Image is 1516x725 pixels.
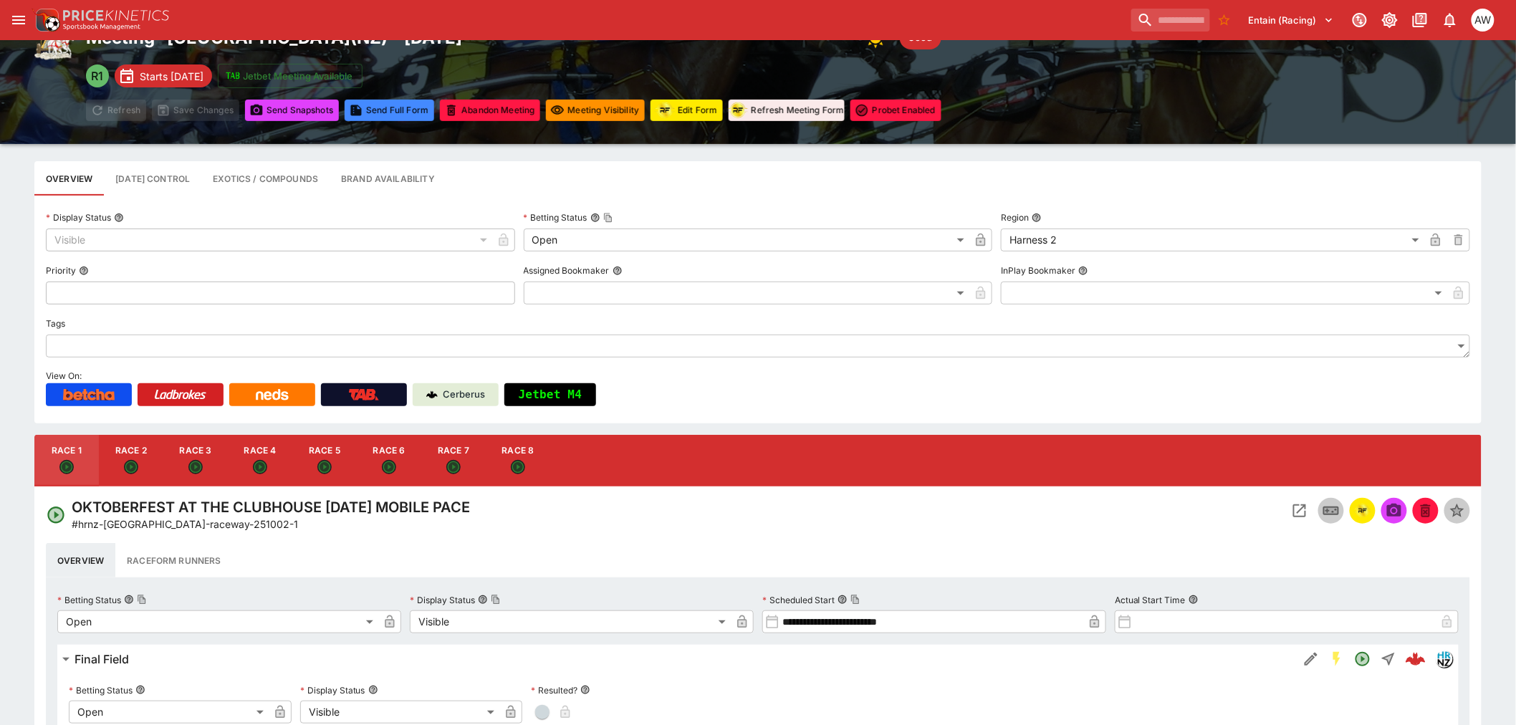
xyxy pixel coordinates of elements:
[99,435,163,486] button: Race 2
[1032,213,1042,223] button: Region
[1001,211,1029,224] p: Region
[1406,649,1426,669] div: e3b4174b-969f-491a-bc22-1b9e1b252a2f
[1472,9,1495,32] div: Amanda Whitta
[1377,7,1403,33] button: Toggle light/dark mode
[57,645,1298,673] button: Final Field
[1298,646,1324,672] button: Edit Detail
[1381,498,1407,524] span: Send Snapshot
[34,161,104,196] button: Base meeting details
[524,264,610,277] p: Assigned Bookmaker
[531,684,577,696] p: Resulted?
[63,10,169,21] img: PriceKinetics
[1407,7,1433,33] button: Documentation
[1189,595,1199,605] button: Actual Start Time
[613,266,623,276] button: Assigned Bookmaker
[546,100,645,121] button: Set all events in meeting to specified visibility
[188,460,203,474] svg: Open
[1213,9,1236,32] button: No Bookmarks
[115,543,232,577] button: Raceform Runners
[218,64,363,88] button: Jetbet Meeting Available
[1406,649,1426,669] img: logo-cerberus--red.svg
[1318,498,1344,524] button: Inplay
[421,435,486,486] button: Race 7
[253,460,267,474] svg: Open
[135,685,145,695] button: Betting Status
[46,229,492,251] div: Visible
[603,213,613,223] button: Copy To Clipboard
[154,389,206,400] img: Ladbrokes
[762,594,835,606] p: Scheduled Start
[1350,646,1376,672] button: Open
[46,543,115,577] button: Overview
[1437,7,1463,33] button: Notifications
[1287,498,1313,524] button: Open Event
[1354,503,1371,519] img: racingform.png
[32,6,60,34] img: PriceKinetics Logo
[1131,9,1210,32] input: search
[524,211,587,224] p: Betting Status
[491,595,501,605] button: Copy To Clipboard
[300,701,500,724] div: Visible
[1413,503,1439,517] span: Mark an event as closed and abandoned.
[330,161,446,196] button: Configure brand availability for the meeting
[63,389,115,400] img: Betcha
[46,317,65,330] p: Tags
[1324,646,1350,672] button: SGM Enabled
[850,595,860,605] button: Copy To Clipboard
[524,229,970,251] div: Open
[440,100,540,121] button: Mark all events in meeting as closed and abandoned.
[426,389,438,400] img: Cerberus
[729,100,845,121] button: Refresh Meeting Form
[75,652,129,667] h6: Final Field
[256,389,288,400] img: Neds
[1376,646,1401,672] button: Straight
[292,435,357,486] button: Race 5
[486,435,550,486] button: Race 8
[1240,9,1343,32] button: Select Tenant
[1001,264,1075,277] p: InPlay Bookmaker
[410,610,731,633] div: Visible
[443,388,486,402] p: Cerberus
[1401,645,1430,673] a: e3b4174b-969f-491a-bc22-1b9e1b252a2f
[1350,498,1376,524] button: racingform
[46,543,1470,577] div: basic tabs example
[1354,502,1371,519] div: racingform
[850,100,941,121] button: Toggle ProBet for every event in this meeting
[413,383,499,406] a: Cerberus
[317,460,332,474] svg: Open
[511,460,525,474] svg: Open
[349,389,379,400] img: TabNZ
[382,460,396,474] svg: Open
[1354,650,1371,668] svg: Open
[226,69,240,83] img: jetbet-logo.svg
[46,211,111,224] p: Display Status
[1467,4,1499,36] button: Amanda Whitta
[114,213,124,223] button: Display Status
[651,100,723,121] button: Update RacingForm for all races in this meeting
[137,595,147,605] button: Copy To Clipboard
[357,435,421,486] button: Race 6
[1444,498,1470,524] button: Set Featured Event
[410,594,475,606] p: Display Status
[72,498,470,517] h4: OKTOBERFEST AT THE CLUBHOUSE [DATE] MOBILE PACE
[504,383,596,406] button: Jetbet M4
[580,685,590,695] button: Resulted?
[163,435,228,486] button: Race 3
[72,517,298,532] p: Copy To Clipboard
[368,685,378,695] button: Display Status
[228,435,292,486] button: Race 4
[79,266,89,276] button: Priority
[34,435,99,486] button: Race 1
[124,595,134,605] button: Betting StatusCopy To Clipboard
[300,684,365,696] p: Display Status
[245,100,339,121] button: Send Snapshots
[34,24,75,64] img: harness_racing.png
[6,7,32,33] button: open drawer
[728,100,748,120] div: racingform
[478,595,488,605] button: Display StatusCopy To Clipboard
[69,701,269,724] div: Open
[1436,650,1453,668] div: hrnz
[1347,7,1373,33] button: Connected to PK
[1436,651,1452,667] img: hrnz
[838,595,848,605] button: Scheduled StartCopy To Clipboard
